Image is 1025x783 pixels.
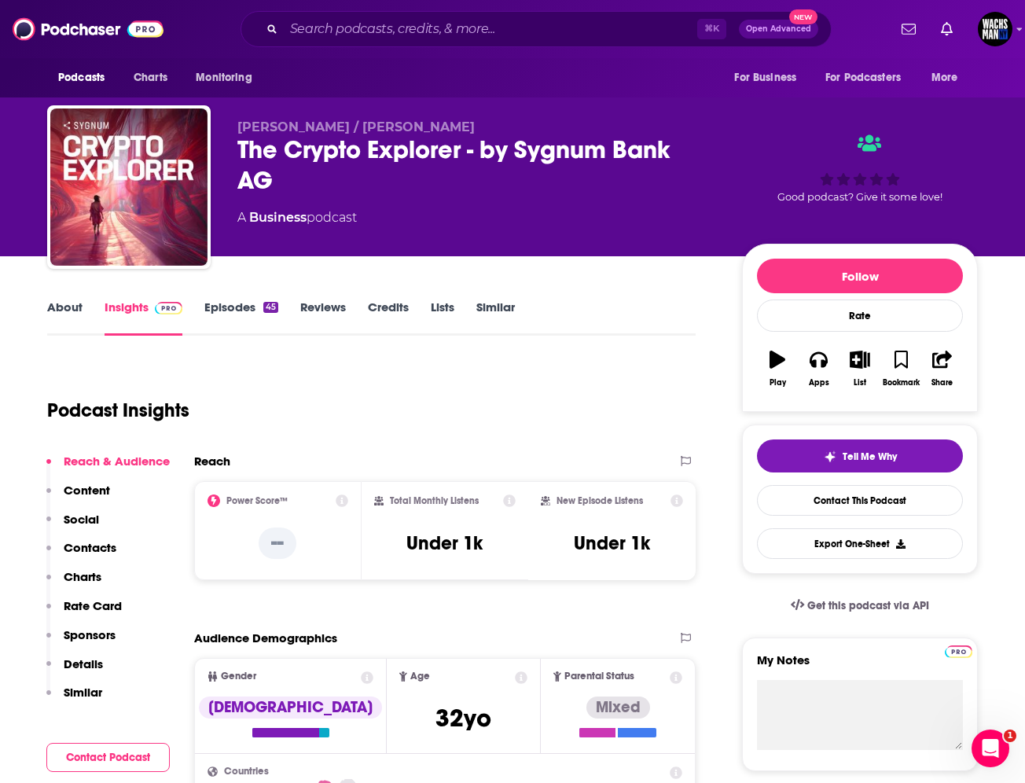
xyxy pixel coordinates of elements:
[185,63,272,93] button: open menu
[64,627,116,642] p: Sponsors
[972,730,1009,767] iframe: Intercom live chat
[824,450,836,463] img: tell me why sparkle
[757,340,798,397] button: Play
[723,63,816,93] button: open menu
[883,378,920,388] div: Bookmark
[368,300,409,336] a: Credits
[50,108,208,266] img: The Crypto Explorer - by Sygnum Bank AG
[920,63,978,93] button: open menu
[739,20,818,39] button: Open AdvancedNew
[64,512,99,527] p: Social
[854,378,866,388] div: List
[64,685,102,700] p: Similar
[945,643,972,658] a: Pro website
[742,119,978,217] div: Good podcast? Give it some love!
[105,300,182,336] a: InsightsPodchaser Pro
[815,63,924,93] button: open menu
[46,569,101,598] button: Charts
[431,300,454,336] a: Lists
[574,531,650,555] h3: Under 1k
[284,17,697,42] input: Search podcasts, credits, & more...
[807,599,929,612] span: Get this podcast via API
[798,340,839,397] button: Apps
[931,378,953,388] div: Share
[978,12,1012,46] span: Logged in as WachsmanNY
[64,598,122,613] p: Rate Card
[757,259,963,293] button: Follow
[757,528,963,559] button: Export One-Sheet
[134,67,167,89] span: Charts
[922,340,963,397] button: Share
[770,378,786,388] div: Play
[46,627,116,656] button: Sponsors
[123,63,177,93] a: Charts
[586,697,650,719] div: Mixed
[263,302,278,313] div: 45
[194,630,337,645] h2: Audience Demographics
[410,671,430,682] span: Age
[46,656,103,686] button: Details
[476,300,515,336] a: Similar
[978,12,1012,46] img: User Profile
[697,19,726,39] span: ⌘ K
[226,495,288,506] h2: Power Score™
[390,495,479,506] h2: Total Monthly Listens
[13,14,163,44] img: Podchaser - Follow, Share and Rate Podcasts
[757,485,963,516] a: Contact This Podcast
[557,495,643,506] h2: New Episode Listens
[895,16,922,42] a: Show notifications dropdown
[46,743,170,772] button: Contact Podcast
[64,569,101,584] p: Charts
[931,67,958,89] span: More
[757,439,963,472] button: tell me why sparkleTell Me Why
[843,450,897,463] span: Tell Me Why
[1004,730,1016,742] span: 1
[64,454,170,469] p: Reach & Audience
[564,671,634,682] span: Parental Status
[196,67,252,89] span: Monitoring
[46,483,110,512] button: Content
[734,67,796,89] span: For Business
[46,454,170,483] button: Reach & Audience
[406,531,483,555] h3: Under 1k
[155,302,182,314] img: Podchaser Pro
[809,378,829,388] div: Apps
[46,598,122,627] button: Rate Card
[839,340,880,397] button: List
[249,210,307,225] a: Business
[757,300,963,332] div: Rate
[46,685,102,714] button: Similar
[935,16,959,42] a: Show notifications dropdown
[880,340,921,397] button: Bookmark
[47,63,125,93] button: open menu
[199,697,382,719] div: [DEMOGRAPHIC_DATA]
[777,191,942,203] span: Good podcast? Give it some love!
[825,67,901,89] span: For Podcasters
[64,656,103,671] p: Details
[241,11,832,47] div: Search podcasts, credits, & more...
[221,671,256,682] span: Gender
[778,586,942,625] a: Get this podcast via API
[237,119,475,134] span: [PERSON_NAME] / [PERSON_NAME]
[224,766,269,777] span: Countries
[47,399,189,422] h1: Podcast Insights
[237,208,357,227] div: A podcast
[46,512,99,541] button: Social
[746,25,811,33] span: Open Advanced
[194,454,230,469] h2: Reach
[945,645,972,658] img: Podchaser Pro
[204,300,278,336] a: Episodes45
[58,67,105,89] span: Podcasts
[978,12,1012,46] button: Show profile menu
[64,483,110,498] p: Content
[300,300,346,336] a: Reviews
[46,540,116,569] button: Contacts
[259,528,296,559] p: --
[64,540,116,555] p: Contacts
[757,652,963,680] label: My Notes
[47,300,83,336] a: About
[789,9,817,24] span: New
[435,703,491,733] span: 32 yo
